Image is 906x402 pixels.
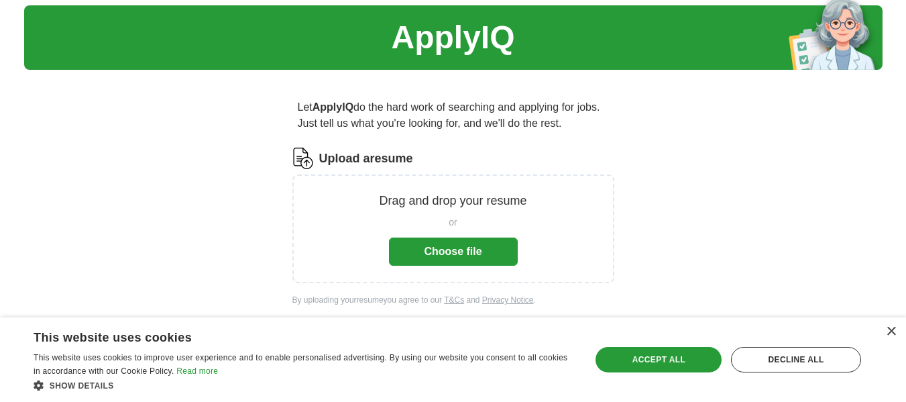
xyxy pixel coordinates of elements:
div: This website uses cookies [34,325,541,346]
a: Privacy Notice [482,295,534,305]
div: Accept all [596,347,722,372]
button: Choose file [389,238,518,266]
div: Decline all [731,347,861,372]
strong: ApplyIQ [313,101,353,113]
img: CV Icon [292,148,314,169]
p: Drag and drop your resume [379,192,526,210]
div: By uploading your resume you agree to our and . [292,294,614,306]
h1: ApplyIQ [391,13,514,62]
p: Let do the hard work of searching and applying for jobs. Just tell us what you're looking for, an... [292,94,614,137]
div: Close [886,327,896,337]
a: Read more, opens a new window [176,366,218,376]
span: Show details [50,381,114,391]
a: T&Cs [444,295,464,305]
span: or [449,215,457,230]
label: Upload a resume [319,150,413,168]
div: Show details [34,379,575,392]
span: This website uses cookies to improve user experience and to enable personalised advertising. By u... [34,353,567,376]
